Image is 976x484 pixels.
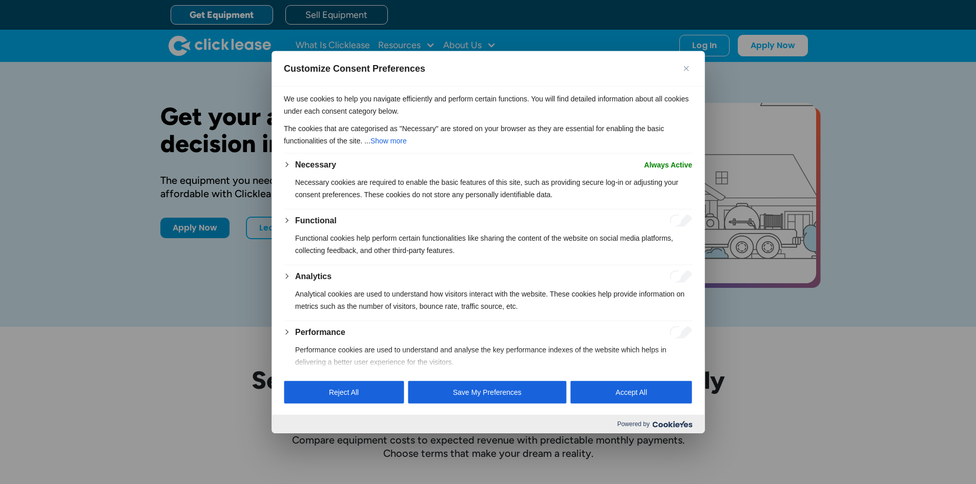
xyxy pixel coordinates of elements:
[295,214,337,226] button: Functional
[295,343,692,368] p: Performance cookies are used to understand and analyse the key performance indexes of the website...
[408,381,567,404] button: Save My Preferences
[652,420,692,427] img: Cookieyes logo
[680,62,692,74] button: Close
[284,62,425,74] span: Customize Consent Preferences
[272,415,704,433] div: Powered by
[670,326,692,338] input: Enable Performance
[670,270,692,282] input: Enable Analytics
[284,122,692,146] p: The cookies that are categorised as "Necessary" are stored on your browser as they are essential ...
[295,287,692,312] p: Analytical cookies are used to understand how visitors interact with the website. These cookies h...
[295,232,692,256] p: Functional cookies help perform certain functionalities like sharing the content of the website o...
[295,158,336,171] button: Necessary
[295,326,345,338] button: Performance
[370,134,407,146] button: Show more
[284,92,692,117] p: We use cookies to help you navigate efficiently and perform certain functions. You will find deta...
[295,176,692,200] p: Necessary cookies are required to enable the basic features of this site, such as providing secur...
[644,158,692,171] span: Always Active
[571,381,692,404] button: Accept All
[272,51,704,433] div: Customize Consent Preferences
[683,66,689,71] img: Close
[284,381,404,404] button: Reject All
[295,270,331,282] button: Analytics
[670,214,692,226] input: Enable Functional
